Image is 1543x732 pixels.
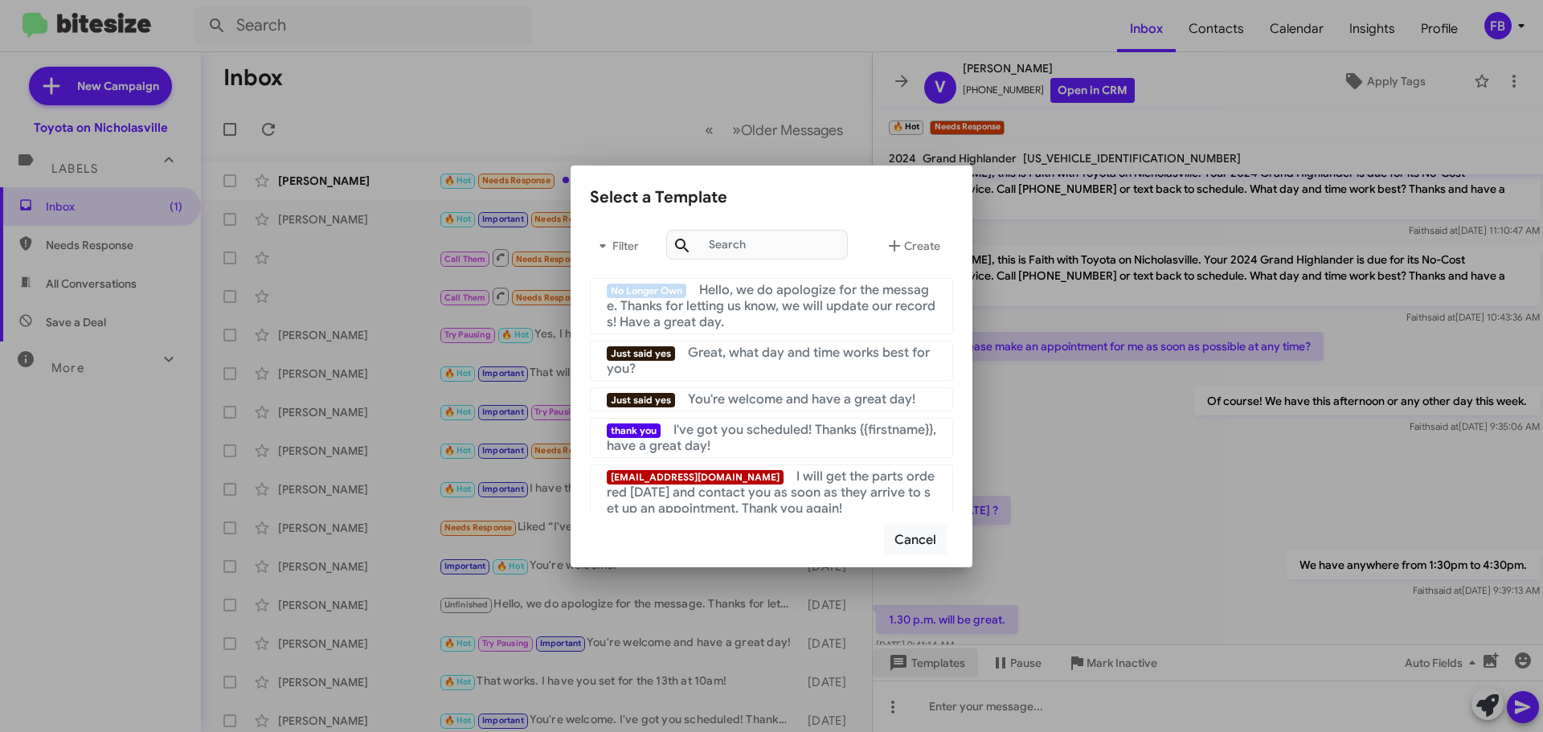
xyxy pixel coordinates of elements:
[666,230,848,260] input: Search
[590,227,641,265] button: Filter
[607,282,935,330] span: Hello, we do apologize for the message. Thanks for letting us know, we will update our records! H...
[590,185,953,211] div: Select a Template
[607,345,930,377] span: Great, what day and time works best for you?
[607,423,661,438] span: thank you
[885,231,940,260] span: Create
[688,391,915,407] span: You're welcome and have a great day!
[607,468,935,517] span: I will get the parts ordered [DATE] and contact you as soon as they arrive to set up an appointme...
[607,284,686,298] span: No Longer Own
[607,422,936,454] span: I've got you scheduled! Thanks {{firstname}}, have a great day!
[590,231,641,260] span: Filter
[607,346,675,361] span: Just said yes
[872,227,953,265] button: Create
[607,470,784,485] span: [EMAIL_ADDRESS][DOMAIN_NAME]
[607,393,675,407] span: Just said yes
[884,525,947,555] button: Cancel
